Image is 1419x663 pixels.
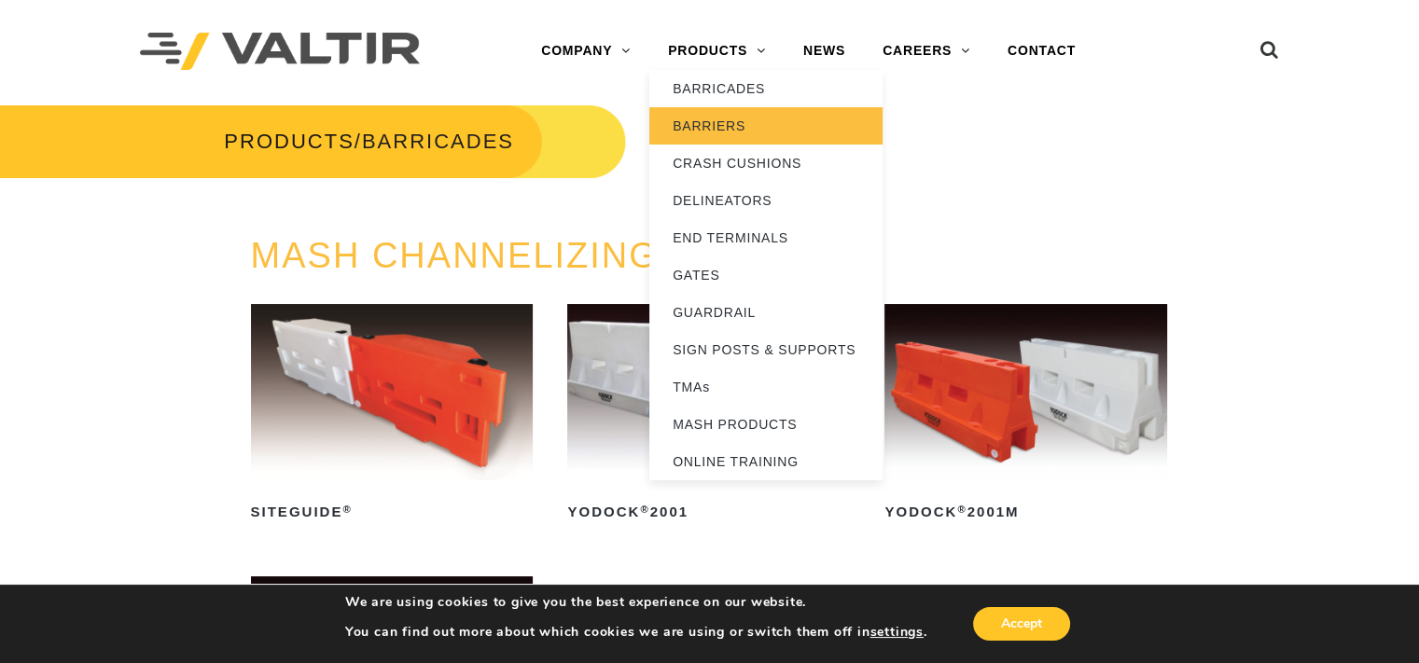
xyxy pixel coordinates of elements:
[869,624,923,641] button: settings
[649,331,883,368] a: SIGN POSTS & SUPPORTS
[649,33,785,70] a: PRODUCTS
[342,504,352,515] sup: ®
[522,33,649,70] a: COMPANY
[640,504,649,515] sup: ®
[884,304,1167,527] a: Yodock®2001M
[251,236,840,275] a: MASH CHANNELIZING DEVICES
[362,130,514,153] span: BARRICADES
[973,607,1070,641] button: Accept
[649,406,883,443] a: MASH PRODUCTS
[649,219,883,256] a: END TERMINALS
[785,33,864,70] a: NEWS
[649,70,883,107] a: BARRICADES
[649,145,883,182] a: CRASH CUSHIONS
[345,624,927,641] p: You can find out more about which cookies we are using or switch them off in .
[649,294,883,331] a: GUARDRAIL
[140,33,420,71] img: Valtir
[649,182,883,219] a: DELINEATORS
[251,304,534,527] a: SiteGuide®
[884,497,1167,527] h2: Yodock 2001M
[567,497,850,527] h2: Yodock 2001
[567,304,850,527] a: Yodock®2001
[649,443,883,480] a: ONLINE TRAINING
[649,368,883,406] a: TMAs
[649,107,883,145] a: BARRIERS
[649,256,883,294] a: GATES
[567,304,850,480] img: Yodock 2001 Water Filled Barrier and Barricade
[251,497,534,527] h2: SiteGuide
[345,594,927,611] p: We are using cookies to give you the best experience on our website.
[957,504,967,515] sup: ®
[989,33,1094,70] a: CONTACT
[864,33,989,70] a: CAREERS
[224,130,354,153] a: PRODUCTS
